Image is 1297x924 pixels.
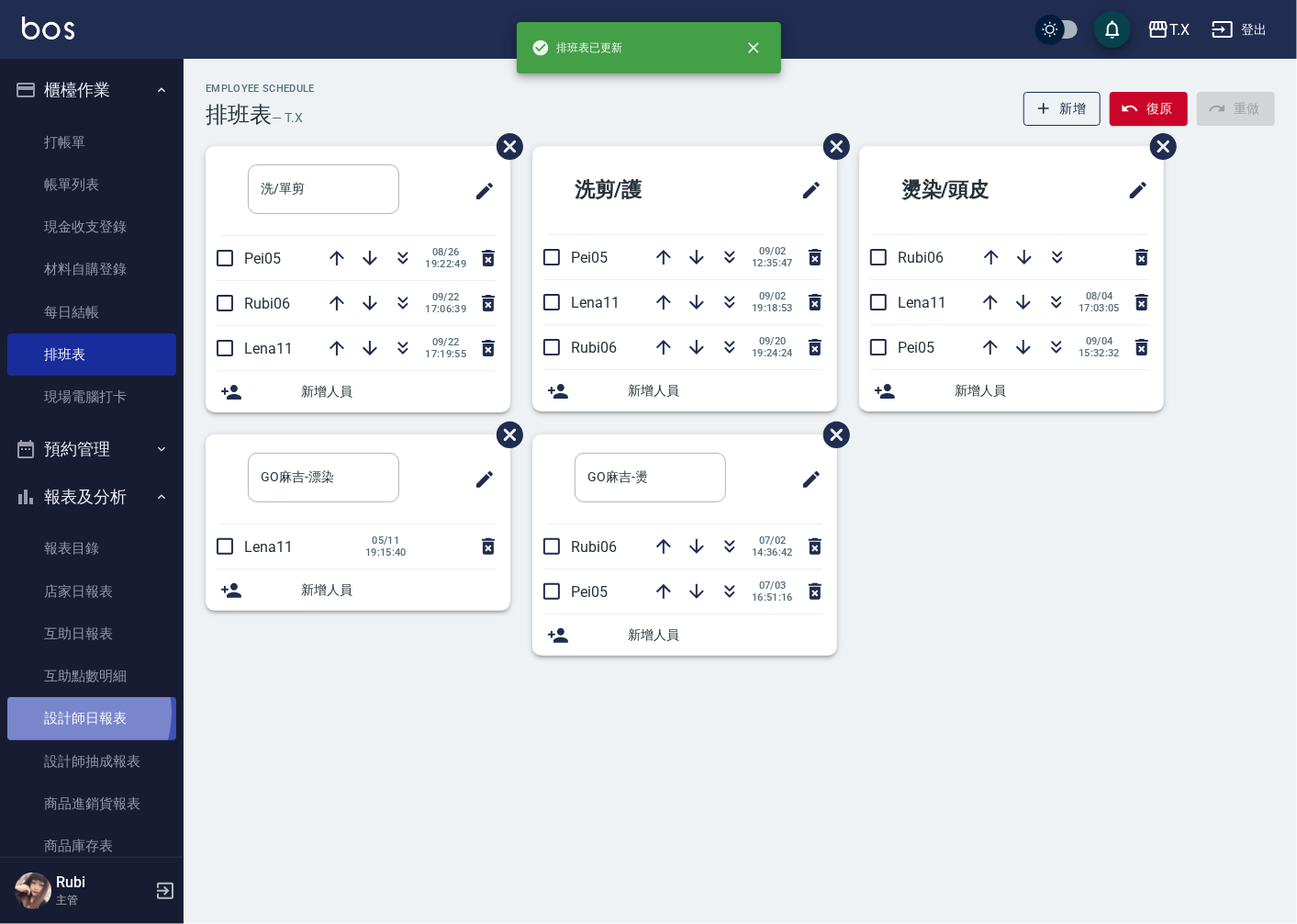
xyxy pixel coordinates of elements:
span: 15:32:32 [1079,347,1120,359]
span: 19:18:53 [752,302,793,314]
h6: — T.X [272,108,303,128]
span: Rubi06 [571,538,617,556]
span: 09/20 [752,335,793,347]
span: 19:22:49 [425,258,466,270]
p: 主管 [56,892,150,908]
span: 09/02 [752,245,793,257]
span: Rubi06 [571,339,617,356]
span: 新增人員 [301,580,496,600]
span: 刪除班表 [810,119,853,174]
img: Person [15,873,51,909]
span: 09/22 [425,291,466,303]
div: 新增人員 [859,370,1164,411]
button: 預約管理 [7,425,176,473]
a: 現場電腦打卡 [7,376,176,418]
button: 櫃檯作業 [7,66,176,114]
span: Pei05 [571,583,608,601]
a: 每日結帳 [7,291,176,333]
span: Pei05 [898,339,934,356]
span: 17:03:05 [1079,302,1120,314]
a: 帳單列表 [7,163,176,206]
span: 19:15:40 [365,547,407,558]
input: 排版標題 [575,453,726,502]
a: 報表目錄 [7,527,176,569]
span: 19:24:24 [752,347,793,359]
span: 09/22 [425,336,466,348]
div: 新增人員 [532,370,837,411]
a: 排班表 [7,333,176,376]
div: 新增人員 [206,371,510,412]
a: 設計師日報表 [7,697,176,739]
input: 排版標題 [248,453,399,502]
h5: Rubi [56,873,150,892]
h3: 排班表 [206,102,272,128]
span: 07/02 [752,535,793,547]
span: 新增人員 [628,625,822,645]
span: 新增人員 [301,382,496,401]
button: 報表及分析 [7,473,176,521]
span: Rubi06 [244,295,290,312]
span: 新增人員 [628,381,822,400]
span: 排班表已更新 [531,39,623,57]
span: 刪除班表 [483,408,526,462]
span: 刪除班表 [1136,119,1180,174]
img: Logo [22,17,74,39]
a: 商品進銷貨報表 [7,783,176,825]
button: save [1094,11,1131,48]
div: 新增人員 [532,614,837,656]
a: 互助點數明細 [7,655,176,697]
span: 09/04 [1079,335,1120,347]
span: 17:19:55 [425,348,466,360]
span: 09/02 [752,290,793,302]
span: Pei05 [244,250,281,267]
span: Lena11 [244,538,293,556]
span: Lena11 [244,340,293,357]
span: 17:06:39 [425,303,466,315]
a: 商品庫存表 [7,825,176,867]
span: 12:35:47 [752,257,793,269]
a: 互助日報表 [7,613,176,655]
a: 設計師抽成報表 [7,740,176,783]
a: 店家日報表 [7,570,176,613]
span: 16:51:16 [752,592,793,603]
div: 新增人員 [206,569,510,611]
button: 新增 [1023,92,1101,126]
span: 14:36:42 [752,547,793,558]
span: 修改班表的標題 [789,457,822,501]
span: 修改班表的標題 [789,168,822,212]
span: 05/11 [365,535,407,547]
button: T.X [1140,11,1197,49]
h2: 洗剪/護 [547,157,730,223]
span: Lena11 [898,294,946,311]
input: 排版標題 [248,164,399,214]
span: 07/03 [752,580,793,592]
span: 修改班表的標題 [463,169,496,213]
span: 08/26 [425,246,466,258]
span: 08/04 [1079,290,1120,302]
span: Pei05 [571,249,608,266]
a: 現金收支登錄 [7,206,176,248]
span: 修改班表的標題 [1116,168,1149,212]
span: Rubi06 [898,249,944,266]
a: 材料自購登錄 [7,248,176,290]
button: close [733,28,774,68]
span: 刪除班表 [810,408,853,462]
div: T.X [1169,18,1190,41]
button: 登出 [1204,13,1275,47]
h2: Employee Schedule [206,83,315,95]
span: 刪除班表 [483,119,526,174]
span: 新增人員 [955,381,1149,400]
button: 復原 [1110,92,1188,126]
span: Lena11 [571,294,620,311]
h2: 燙染/頭皮 [874,157,1066,223]
span: 修改班表的標題 [463,457,496,501]
a: 打帳單 [7,121,176,163]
